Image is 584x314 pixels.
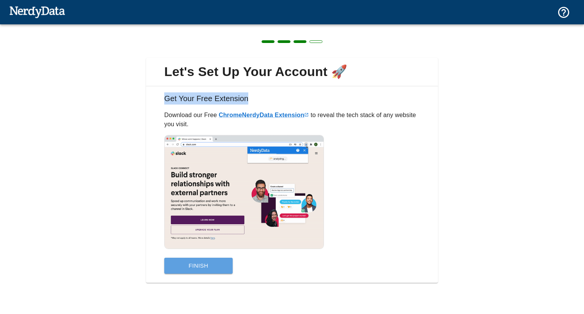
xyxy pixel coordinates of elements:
span: Let's Set Up Your Account 🚀 [152,64,432,80]
p: Download our Free to reveal the tech stack of any website you visit. [164,111,420,129]
img: NerdyData.com [9,4,65,19]
button: Finish [164,258,233,274]
a: ChromeNerdyData Extension [219,112,309,118]
iframe: Drift Widget Chat Controller [546,260,575,289]
button: Support and Documentation [552,1,575,24]
h6: Get Your Free Extension [152,92,432,111]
